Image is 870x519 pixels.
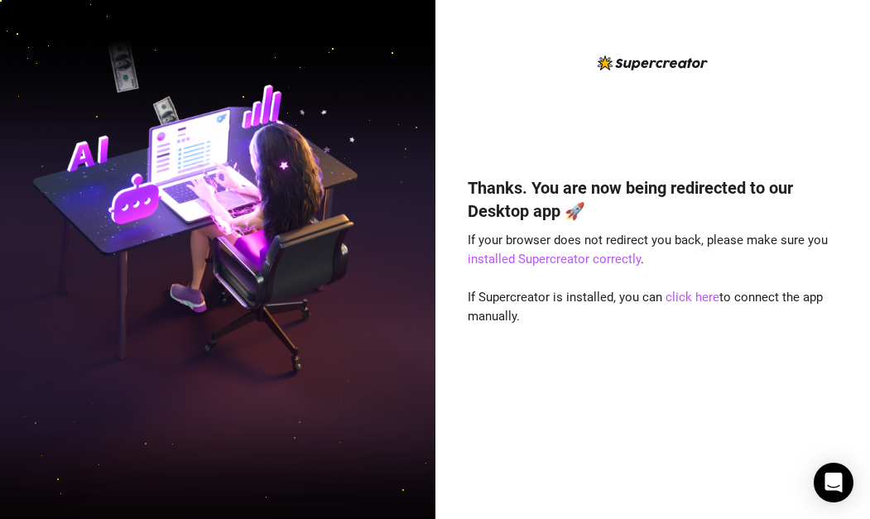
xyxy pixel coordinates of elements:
span: If Supercreator is installed, you can to connect the app manually. [468,290,823,324]
a: installed Supercreator correctly [468,252,641,267]
span: If your browser does not redirect you back, please make sure you . [468,233,828,267]
h4: Thanks. You are now being redirected to our Desktop app 🚀 [468,176,837,223]
div: Open Intercom Messenger [814,463,853,502]
a: click here [666,290,719,305]
img: logo-BBDzfeDw.svg [598,55,708,70]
